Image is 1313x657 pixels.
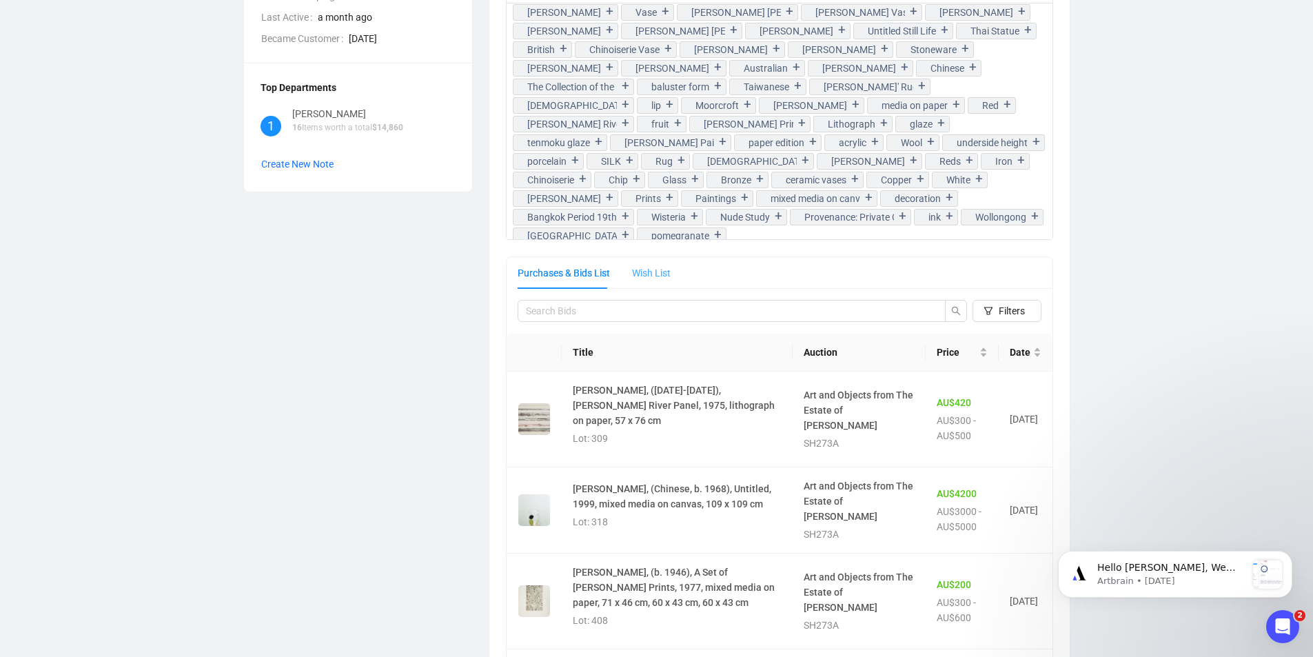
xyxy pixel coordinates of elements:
div: Provenance: Private Collection [804,210,894,225]
img: 309_1.jpg [518,403,550,435]
div: lip [651,98,661,113]
div: baluster form [651,79,709,94]
div: British [527,42,555,57]
div: + [806,135,821,149]
div: media on paper [882,98,948,113]
h4: Art and Objects from The Estate of [PERSON_NAME] [804,569,915,615]
p: Lot: 408 [573,613,608,628]
div: + [771,210,786,223]
h4: Art and Objects from The Estate of [PERSON_NAME] [804,387,915,433]
div: Copper [881,172,912,188]
div: [PERSON_NAME] [527,61,601,76]
div: + [848,172,863,186]
button: Filters [973,300,1041,322]
div: + [942,191,957,205]
div: [PERSON_NAME] [635,61,709,76]
div: + [791,79,806,93]
span: Create New Note [261,159,334,170]
div: + [674,154,689,168]
div: [DEMOGRAPHIC_DATA] [527,98,617,113]
div: + [1028,210,1043,223]
div: + [688,172,703,186]
div: + [913,172,928,186]
div: The Collection of the Late [PERSON_NAME] [527,79,617,94]
div: glaze [910,117,933,132]
div: Moorcroft [695,98,739,113]
div: + [726,23,742,37]
div: + [602,61,618,74]
div: [PERSON_NAME]' Rug [824,79,913,94]
div: [GEOGRAPHIC_DATA] [527,228,617,243]
div: + [962,154,977,168]
h4: Art and Objects from The Estate of [PERSON_NAME] [804,478,915,524]
p: Lot: 309 [573,431,608,446]
div: + [687,210,702,223]
div: + [662,98,678,112]
div: Lithograph [828,117,875,132]
div: White [946,172,970,188]
div: Wisteria [651,210,686,225]
div: + [877,117,892,130]
div: + [958,42,973,56]
div: [PERSON_NAME] [527,191,601,206]
div: + [798,154,813,168]
div: pomegranate [651,228,709,243]
div: + [618,210,633,223]
p: Items worth a total [292,121,403,134]
div: decoration [895,191,941,206]
div: + [915,79,930,93]
div: + [556,42,571,56]
div: + [618,98,633,112]
div: + [629,172,644,186]
div: Thai Statue [970,23,1019,39]
th: Date [999,334,1052,372]
div: [PERSON_NAME] Vase [815,5,905,20]
div: Chinese [930,61,964,76]
div: [PERSON_NAME] [822,61,896,76]
span: Hello [PERSON_NAME], We replied earlier, but it may have been missed — so I’ll share the details ... [60,39,209,434]
div: + [1000,98,1015,112]
div: Untitled Still Life [868,23,936,39]
div: + [897,61,913,74]
div: Stoneware [910,42,957,57]
span: [DATE] [1010,414,1038,425]
a: [PERSON_NAME], (b. 1946), A Set of [PERSON_NAME] Prints, 1977, mixed media on paper, 71 x 46 cm, ... [573,567,775,608]
span: 16 [292,123,302,132]
th: Price [926,334,999,372]
div: + [662,191,678,205]
div: + [868,135,883,149]
div: Bangkok Period 19th Century [527,210,617,225]
div: + [1021,23,1036,37]
div: SH273A [804,618,915,633]
div: Australian [744,61,788,76]
div: [PERSON_NAME] [PERSON_NAME] [691,5,781,20]
a: [PERSON_NAME], ([DATE]-[DATE]), [PERSON_NAME] River Panel, 1975, lithograph on paper, 57 x 76 cm [573,385,775,426]
span: AU$ 200 [937,579,971,590]
div: [PERSON_NAME] [527,5,601,20]
div: AU$300 - AU$600 [937,595,988,625]
div: + [576,172,591,186]
div: + [906,154,922,168]
span: Filters [999,303,1025,319]
div: underside height [957,135,1028,150]
div: + [1015,5,1030,19]
div: + [740,98,755,112]
iframe: Intercom notifications message [1037,523,1313,620]
div: [PERSON_NAME] [802,42,876,57]
th: Title [562,334,793,372]
div: [DEMOGRAPHIC_DATA] [707,154,797,169]
div: + [966,61,981,74]
button: Create New Note [261,153,334,175]
div: + [658,5,673,19]
div: + [602,191,618,205]
span: Price [937,345,977,360]
div: + [568,154,583,168]
div: Wish List [632,265,671,281]
div: [PERSON_NAME] Print [704,117,793,132]
div: Paintings [695,191,736,206]
div: Rug [655,154,673,169]
div: + [769,42,784,56]
div: + [671,117,686,130]
span: Date [1010,345,1030,360]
